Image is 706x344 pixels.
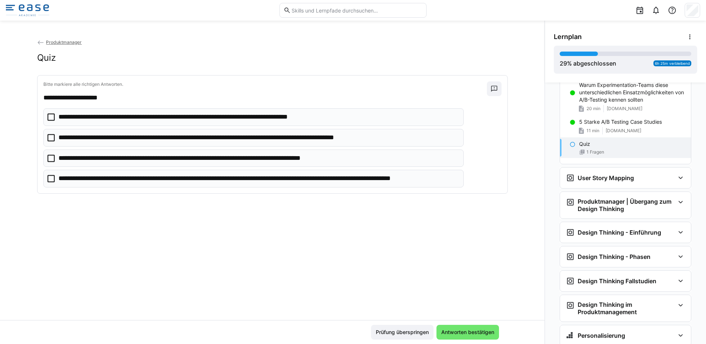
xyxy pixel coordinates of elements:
span: 29 [560,60,567,67]
input: Skills und Lernpfade durchsuchen… [291,7,422,14]
div: % abgeschlossen [560,59,616,68]
button: Prüfung überspringen [371,325,434,340]
span: Lernplan [554,33,582,41]
span: [DOMAIN_NAME] [607,106,642,112]
span: [DOMAIN_NAME] [606,128,641,134]
button: Antworten bestätigen [436,325,499,340]
p: Quiz [579,140,590,148]
span: 1 Fragen [586,149,604,155]
span: Antworten bestätigen [440,329,495,336]
h3: Design Thinking - Einführung [578,229,661,236]
h3: User Story Mapping [578,174,634,182]
h3: Produktmanager | Übergang zum Design Thinking [578,198,675,213]
span: 6h 25m verbleibend [655,61,690,66]
p: Warum Experimentation-Teams diese unterschiedlichen Einsatzmöglichkeiten von A/B-Testing kennen s... [579,81,685,103]
span: 20 min [586,106,600,112]
span: Produktmanager [46,39,82,45]
h3: Design Thinking im Produktmanagement [578,301,675,316]
p: 5 Starke A/B Testing Case Studies [579,118,662,126]
h2: Quiz [37,52,56,63]
span: Prüfung überspringen [375,329,430,336]
span: 11 min [586,128,599,134]
p: Bitte markiere alle richtigen Antworten. [43,81,487,87]
h3: Personalisierung [578,332,625,339]
h3: Design Thinking Fallstudien [578,277,656,285]
a: Produktmanager [37,39,82,45]
h3: Design Thinking - Phasen [578,253,650,260]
